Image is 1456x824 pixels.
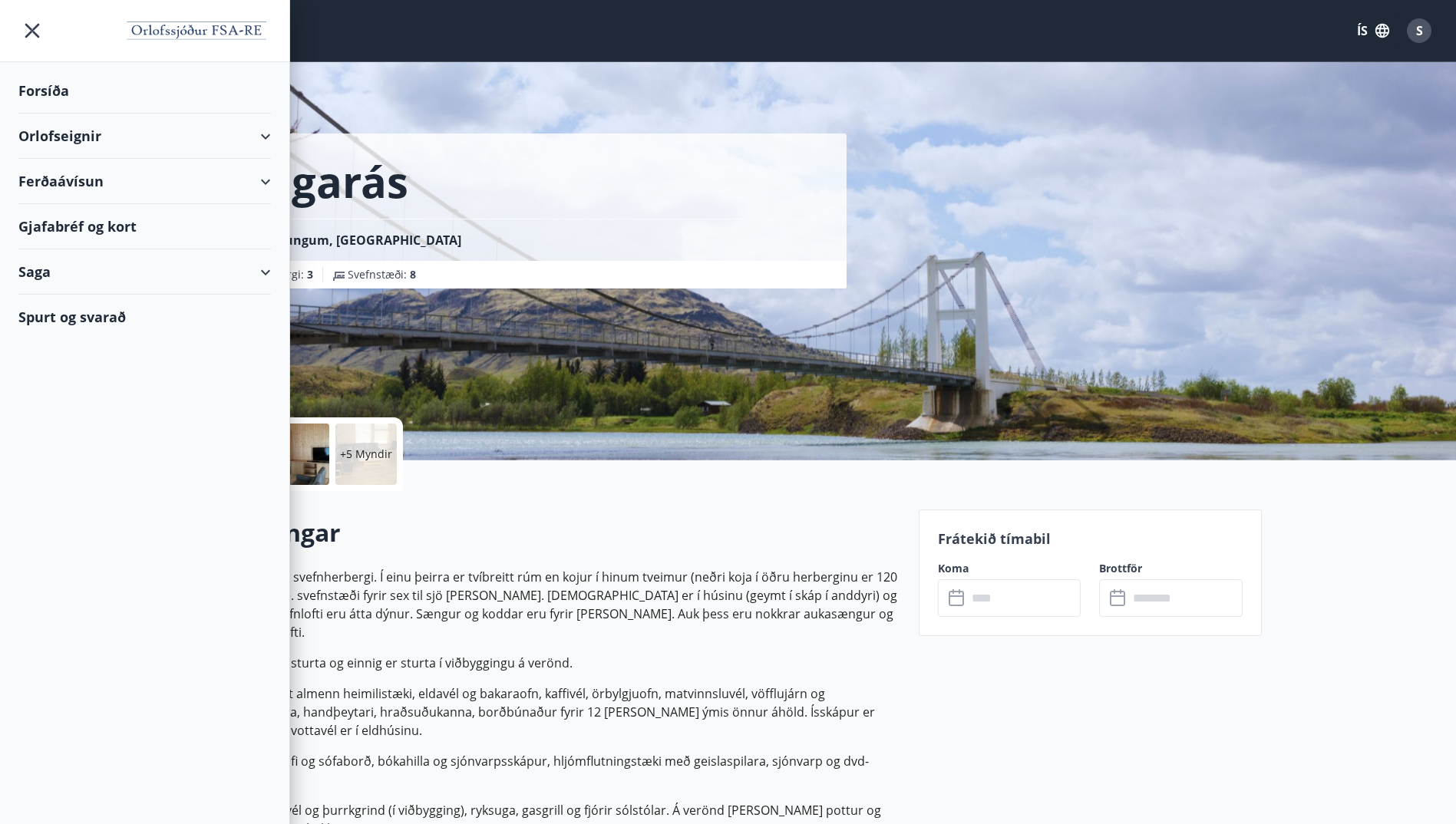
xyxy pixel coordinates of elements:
label: Koma [938,561,1081,576]
p: Í baðherbergi er sturta og einnig er sturta í viðbyggingu á verönd. [194,654,900,672]
span: S [1416,22,1423,39]
button: menu [18,17,46,44]
span: 8 [410,267,416,282]
button: ÍS [1349,17,1398,44]
span: 3 [307,267,313,282]
span: Svefnstæði : [348,267,416,282]
div: Saga [18,249,271,295]
p: Í húsinu eru þrjú svefnherbergi. Í einu þeirra er tvíbreitt rúm en kojur í hinum tveimur (neðri k... [194,568,900,641]
label: Brottför [1099,561,1243,576]
span: Biskupstungum, [GEOGRAPHIC_DATA] [231,232,461,249]
div: Forsíða [18,68,271,114]
p: +5 Myndir [340,447,392,462]
button: S [1401,12,1438,49]
div: Gjafabréf og kort [18,204,271,249]
div: Orlofseignir [18,114,271,159]
div: Spurt og svarað [18,295,271,339]
p: Frátekið tímabil [938,529,1243,549]
p: Í eldhúsi eru flest almenn heimilistæki, eldavél og bakaraofn, kaffivél, örbylgjuofn, matvinnsluv... [194,684,900,740]
h1: Laugarás [213,152,408,210]
img: union_logo [122,17,271,48]
h2: Upplýsingar [194,516,900,549]
p: Í stofu er hornsófi og sófaborð, bókahilla og sjónvarpsskápur, hljómflutningstæki með geislaspila... [194,752,900,789]
div: Ferðaávísun [18,159,271,204]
